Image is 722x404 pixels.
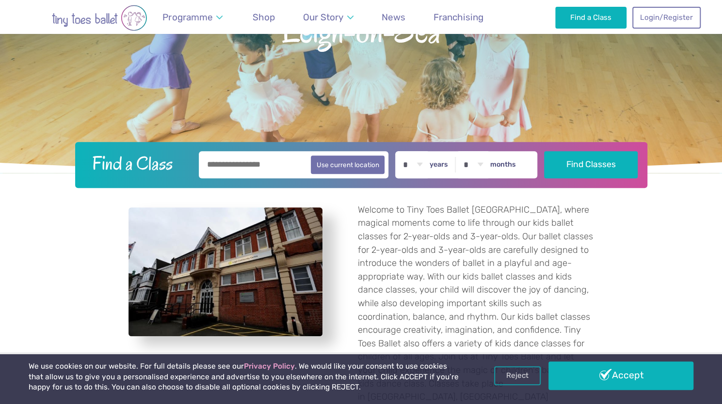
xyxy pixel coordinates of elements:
[494,366,541,385] a: Reject
[84,151,192,175] h2: Find a Class
[555,7,626,28] a: Find a Class
[632,7,700,28] a: Login/Register
[29,361,461,393] p: We use cookies on our website. For full details please see our . We would like your consent to us...
[377,6,410,29] a: News
[298,6,358,29] a: Our Story
[128,207,322,336] a: View full-size image
[311,155,385,174] button: Use current location
[22,5,177,31] img: tiny toes ballet
[303,12,343,23] span: Our Story
[17,10,705,49] span: Leigh-on-Sea
[162,12,212,23] span: Programme
[430,160,448,169] label: years
[548,361,693,389] a: Accept
[158,6,227,29] a: Programme
[433,12,483,23] span: Franchising
[382,12,405,23] span: News
[248,6,280,29] a: Shop
[244,362,295,371] a: Privacy Policy
[490,160,516,169] label: months
[429,6,488,29] a: Franchising
[253,12,275,23] span: Shop
[544,151,638,178] button: Find Classes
